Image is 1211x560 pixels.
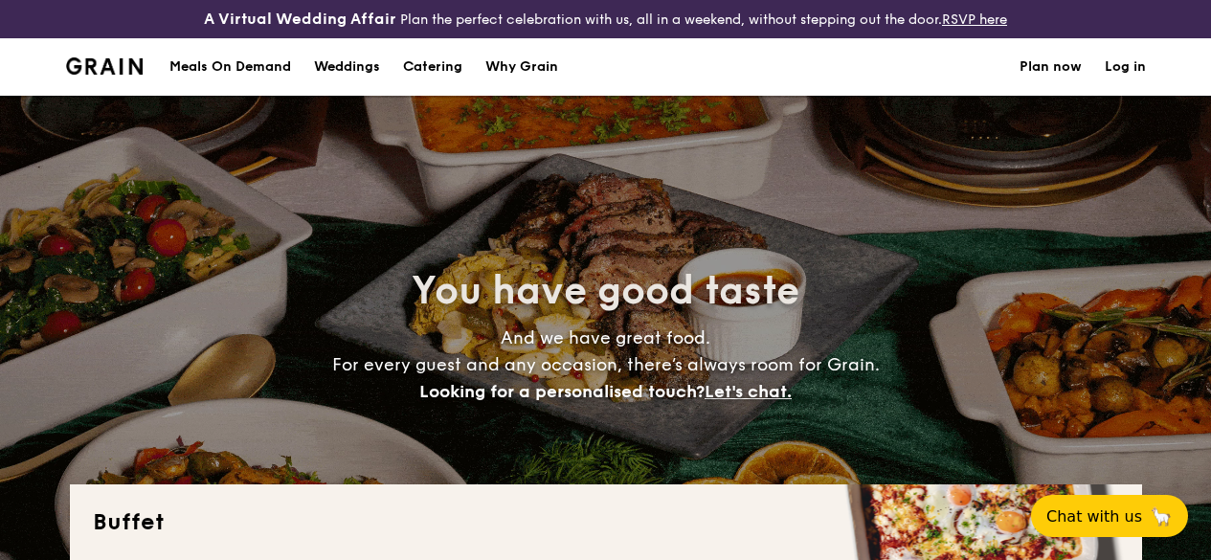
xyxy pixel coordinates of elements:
span: Chat with us [1046,507,1142,526]
div: Meals On Demand [169,38,291,96]
span: 🦙 [1150,505,1173,527]
button: Chat with us🦙 [1031,495,1188,537]
a: Logotype [66,57,144,75]
a: Log in [1105,38,1146,96]
h4: A Virtual Wedding Affair [204,8,396,31]
a: Weddings [303,38,392,96]
img: Grain [66,57,144,75]
a: Meals On Demand [158,38,303,96]
span: Let's chat. [705,381,792,402]
a: Catering [392,38,474,96]
h2: Buffet [93,507,1119,538]
h1: Catering [403,38,462,96]
a: RSVP here [942,11,1007,28]
div: Plan the perfect celebration with us, all in a weekend, without stepping out the door. [202,8,1009,31]
a: Why Grain [474,38,570,96]
div: Weddings [314,38,380,96]
a: Plan now [1020,38,1082,96]
div: Why Grain [485,38,558,96]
